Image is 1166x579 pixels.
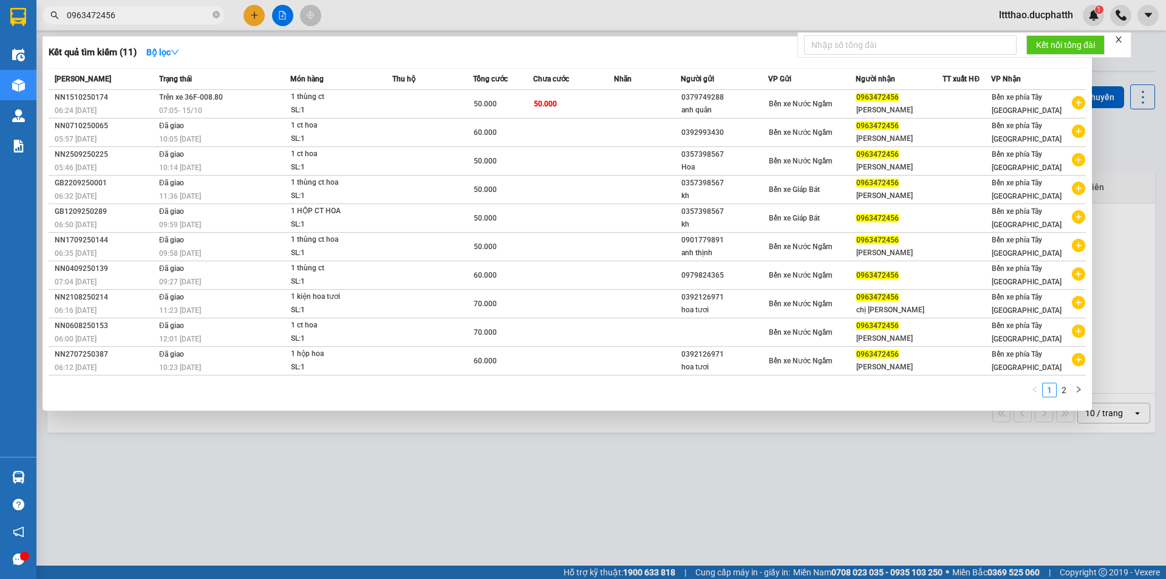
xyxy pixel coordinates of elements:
div: [PERSON_NAME] [856,190,943,202]
span: 09:27 [DATE] [159,278,201,286]
div: [PERSON_NAME] [856,361,943,374]
h3: Kết quả tìm kiếm ( 11 ) [49,46,137,59]
div: 0392126971 [681,348,768,361]
span: Bến xe phía Tây [GEOGRAPHIC_DATA] [992,207,1062,229]
img: logo-vxr [10,8,26,26]
div: SL: 1 [291,361,382,374]
div: 1 HỘP CT HOA [291,205,382,218]
input: Nhập số tổng đài [804,35,1017,55]
span: VP Nhận [991,75,1021,83]
span: 70.000 [474,300,497,308]
div: Hoa [681,161,768,174]
span: 06:50 [DATE] [55,221,97,229]
span: 0963472456 [856,271,899,279]
span: Trạng thái [159,75,192,83]
span: Bến xe phía Tây [GEOGRAPHIC_DATA] [992,293,1062,315]
div: hoa tươi [681,361,768,374]
span: plus-circle [1072,153,1085,166]
div: hoa tươi [681,304,768,317]
div: NN0608250153 [55,320,155,332]
div: 1 ct hoa [291,319,382,332]
span: Người gửi [681,75,714,83]
li: 1 [1042,383,1057,397]
div: 1 thùng ct [291,262,382,275]
img: warehouse-icon [12,109,25,122]
span: Bến xe Giáp Bát [769,214,820,222]
div: NN2509250225 [55,148,155,161]
div: NN1709250144 [55,234,155,247]
div: SL: 1 [291,132,382,146]
div: anh thịnh [681,247,768,259]
div: 0357398567 [681,148,768,161]
span: plus-circle [1072,267,1085,281]
span: question-circle [13,499,24,510]
div: NN2108250214 [55,291,155,304]
span: Đã giao [159,293,184,301]
span: plus-circle [1072,239,1085,252]
span: Tổng cước [473,75,508,83]
div: NN0409250139 [55,262,155,275]
div: [PERSON_NAME] [856,332,943,345]
span: Bến xe Nước Ngầm [769,271,832,279]
span: Món hàng [290,75,324,83]
img: warehouse-icon [12,49,25,61]
div: kh [681,218,768,231]
span: Bến xe phía Tây [GEOGRAPHIC_DATA] [992,122,1062,143]
strong: Bộ lọc [146,47,179,57]
span: 50.000 [534,100,557,108]
span: 0963472456 [856,93,899,101]
span: 0963472456 [856,179,899,187]
span: 50.000 [474,157,497,165]
span: plus-circle [1072,324,1085,338]
span: message [13,553,24,565]
span: Đã giao [159,122,184,130]
span: 0963472456 [856,350,899,358]
span: Bến xe Nước Ngầm [769,357,832,365]
div: SL: 1 [291,332,382,346]
div: SL: 1 [291,275,382,289]
span: Đã giao [159,321,184,330]
button: right [1071,383,1086,397]
span: 60.000 [474,271,497,279]
button: Bộ lọcdown [137,43,189,62]
span: 09:58 [DATE] [159,249,201,258]
span: 12:01 [DATE] [159,335,201,343]
span: Đã giao [159,150,184,159]
div: 1 thùng ct [291,91,382,104]
div: 1 thùng ct hoa [291,233,382,247]
span: plus-circle [1072,125,1085,138]
span: Bến xe Nước Ngầm [769,100,832,108]
div: SL: 1 [291,218,382,231]
span: 50.000 [474,185,497,194]
a: 2 [1057,383,1071,397]
span: 50.000 [474,214,497,222]
span: Bến xe Nước Ngầm [769,242,832,251]
div: 1 ct hoa [291,148,382,161]
span: 0963472456 [856,321,899,330]
div: 0392993430 [681,126,768,139]
span: 60.000 [474,128,497,137]
span: 10:14 [DATE] [159,163,201,172]
span: 11:23 [DATE] [159,306,201,315]
button: Kết nối tổng đài [1026,35,1105,55]
span: Bến xe Nước Ngầm [769,128,832,137]
div: SL: 1 [291,190,382,203]
span: 70.000 [474,328,497,337]
div: 1 kiện hoa tươi [291,290,382,304]
span: 06:35 [DATE] [55,249,97,258]
div: NN0710250065 [55,120,155,132]
div: SL: 1 [291,104,382,117]
div: 0979824365 [681,269,768,282]
div: [PERSON_NAME] [856,161,943,174]
img: solution-icon [12,140,25,152]
span: left [1031,386,1038,393]
span: Nhãn [614,75,632,83]
div: 0357398567 [681,177,768,190]
div: [PERSON_NAME] [856,132,943,145]
span: Bến xe Nước Ngầm [769,300,832,308]
div: anh quân [681,104,768,117]
div: GB2209250001 [55,177,155,190]
span: VP Gửi [768,75,791,83]
span: 09:59 [DATE] [159,221,201,229]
